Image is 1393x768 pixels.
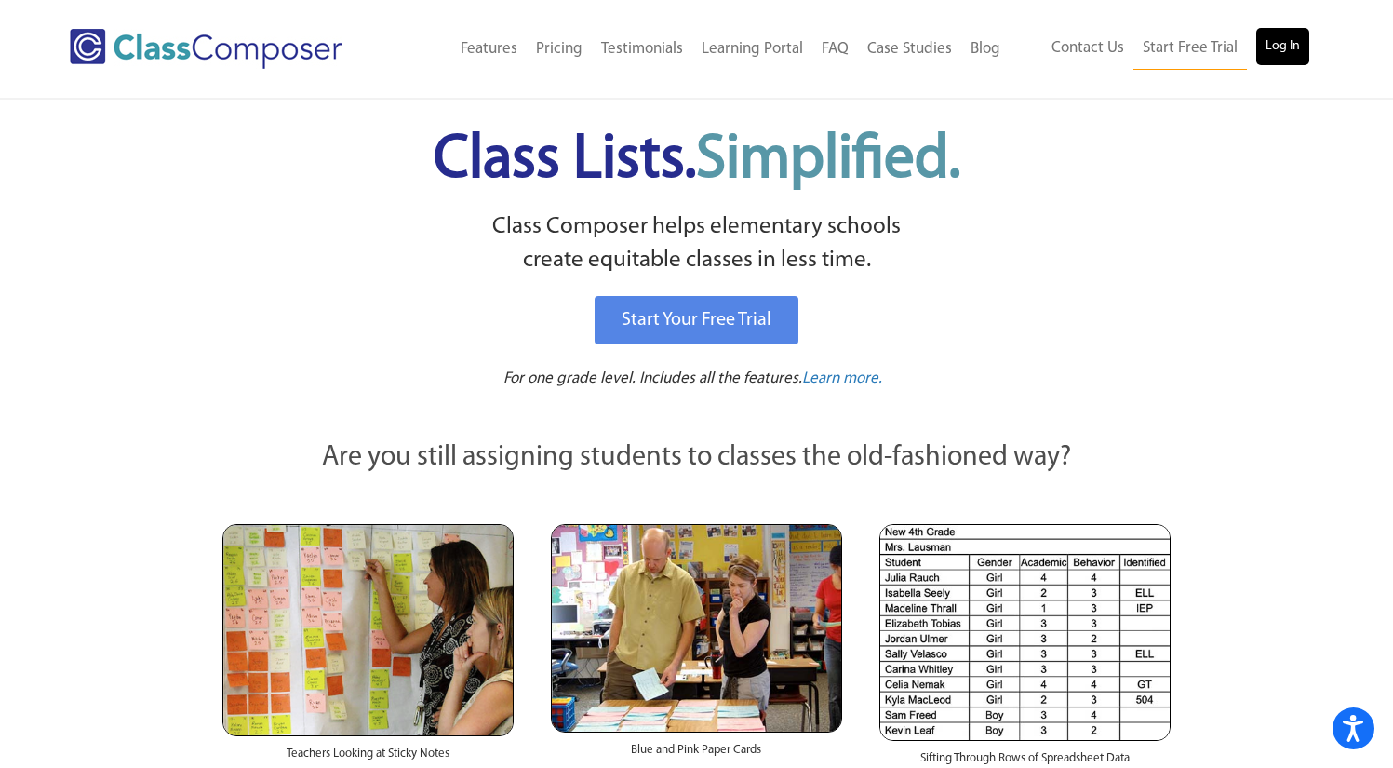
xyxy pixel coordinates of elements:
a: Testimonials [592,29,692,70]
a: Start Free Trial [1133,28,1247,70]
span: For one grade level. Includes all the features. [503,371,802,386]
a: Blog [961,29,1010,70]
img: Spreadsheets [879,524,1171,741]
a: Case Studies [858,29,961,70]
span: Class Lists. [434,130,960,191]
span: Learn more. [802,371,882,386]
img: Teachers Looking at Sticky Notes [222,524,514,736]
p: Class Composer helps elementary schools create equitable classes in less time. [220,210,1174,278]
a: Start Your Free Trial [595,296,798,344]
span: Simplified. [696,130,960,191]
img: Blue and Pink Paper Cards [551,524,842,732]
nav: Header Menu [1010,28,1309,70]
a: Learn more. [802,368,882,391]
a: Features [451,29,527,70]
a: Learning Portal [692,29,812,70]
a: Pricing [527,29,592,70]
nav: Header Menu [397,29,1011,70]
img: Class Composer [70,29,342,69]
a: Log In [1256,28,1309,65]
a: FAQ [812,29,858,70]
a: Contact Us [1042,28,1133,69]
span: Start Your Free Trial [622,311,771,330]
p: Are you still assigning students to classes the old-fashioned way? [222,438,1172,478]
